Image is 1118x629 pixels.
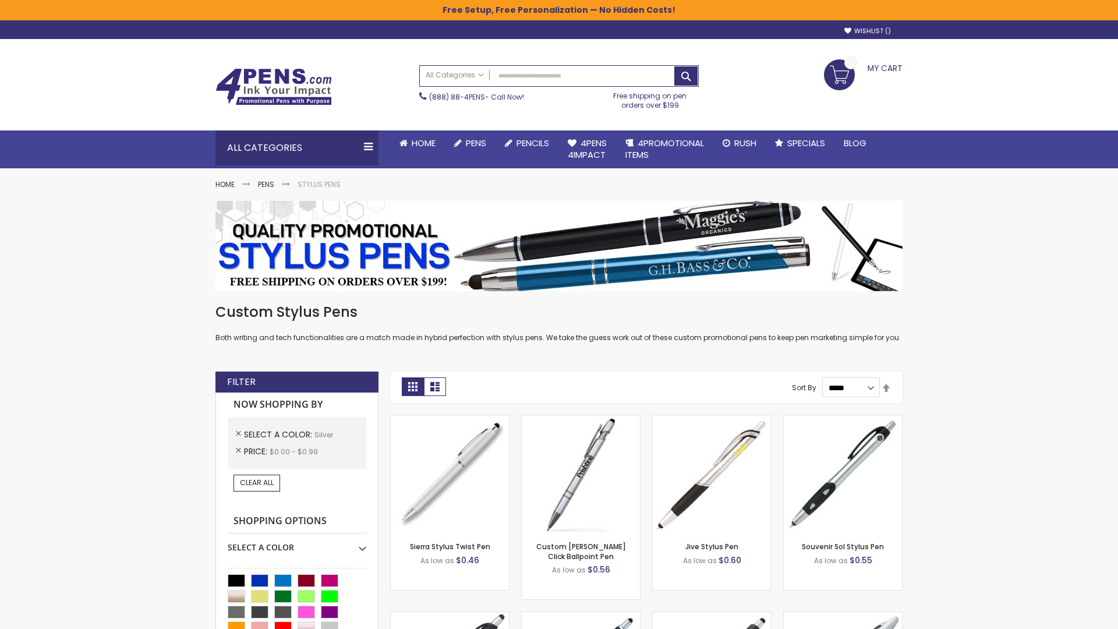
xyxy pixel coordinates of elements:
[784,612,902,621] a: Twist Highlighter-Pen Stylus Combo-Silver
[244,446,270,457] span: Price
[522,415,640,533] img: Custom Alex II Click Ballpoint Pen-Silver
[228,393,366,417] strong: Now Shopping by
[429,92,524,102] span: - Call Now!
[653,612,771,621] a: Souvenir® Emblem Stylus Pen-Silver
[391,415,509,533] img: Stypen-35-Silver
[215,130,378,165] div: All Categories
[420,556,454,566] span: As low as
[734,137,756,149] span: Rush
[215,68,332,105] img: 4Pens Custom Pens and Promotional Products
[426,70,484,80] span: All Categories
[787,137,825,149] span: Specials
[616,130,713,168] a: 4PROMOTIONALITEMS
[258,179,274,189] a: Pens
[445,130,496,156] a: Pens
[784,415,902,533] img: Souvenir Sol Stylus Pen-Silver
[522,612,640,621] a: Epiphany Stylus Pens-Silver
[844,27,891,36] a: Wishlist
[215,303,903,343] div: Both writing and tech functionalities are a match made in hybrid perfection with stylus pens. We ...
[625,137,704,161] span: 4PROMOTIONAL ITEMS
[496,130,558,156] a: Pencils
[552,565,586,575] span: As low as
[244,429,314,440] span: Select A Color
[233,475,280,491] a: Clear All
[834,130,876,156] a: Blog
[215,303,903,321] h1: Custom Stylus Pens
[814,556,848,566] span: As low as
[558,130,616,168] a: 4Pens4impact
[228,533,366,553] div: Select A Color
[270,447,318,457] span: $0.00 - $0.99
[850,554,872,566] span: $0.55
[456,554,479,566] span: $0.46
[516,137,549,149] span: Pencils
[522,415,640,425] a: Custom Alex II Click Ballpoint Pen-Silver
[420,66,490,85] a: All Categories
[298,179,341,189] strong: Stylus Pens
[602,87,699,110] div: Free shipping on pen orders over $199
[412,137,436,149] span: Home
[568,137,607,161] span: 4Pens 4impact
[653,415,771,425] a: Jive Stylus Pen-Silver
[402,377,424,396] strong: Grid
[429,92,485,102] a: (888) 88-4PENS
[713,130,766,156] a: Rush
[784,415,902,425] a: Souvenir Sol Stylus Pen-Silver
[536,542,626,561] a: Custom [PERSON_NAME] Click Ballpoint Pen
[390,130,445,156] a: Home
[766,130,834,156] a: Specials
[215,201,903,291] img: Stylus Pens
[792,383,816,393] label: Sort By
[240,478,274,487] span: Clear All
[391,612,509,621] a: React Stylus Grip Pen-Silver
[228,509,366,534] strong: Shopping Options
[391,415,509,425] a: Stypen-35-Silver
[844,137,866,149] span: Blog
[314,430,333,440] span: Silver
[653,415,771,533] img: Jive Stylus Pen-Silver
[410,542,490,552] a: Sierra Stylus Twist Pen
[466,137,486,149] span: Pens
[719,554,741,566] span: $0.60
[227,376,256,388] strong: Filter
[215,179,235,189] a: Home
[683,556,717,566] span: As low as
[802,542,884,552] a: Souvenir Sol Stylus Pen
[685,542,738,552] a: Jive Stylus Pen
[588,564,610,575] span: $0.56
